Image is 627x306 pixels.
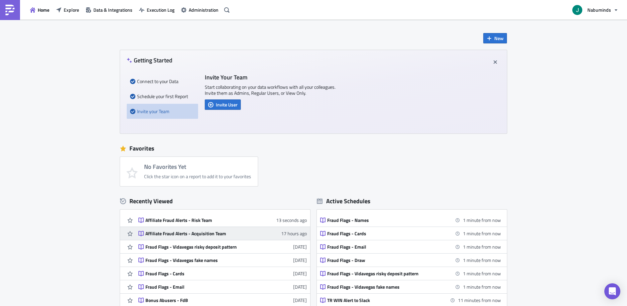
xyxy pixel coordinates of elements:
div: Invite your Team [130,104,195,119]
span: Explore [64,6,79,13]
a: Fraud Flags - Draw1 minute from now [320,254,501,267]
div: Fraud Flags - Vidavegas risky deposit pattern [145,244,262,250]
img: Avatar [572,4,583,16]
a: Fraud Flags - Email1 minute from now [320,240,501,253]
button: New [483,33,507,43]
div: TR WIN Alert to Slack [327,297,444,303]
time: 2025-09-05 09:40 [458,297,501,304]
div: Fraud Flags - Draw [327,257,444,263]
div: Click the star icon on a report to add it to your favorites [144,174,251,180]
button: Invite User [205,99,241,110]
span: Invite User [216,101,237,108]
span: Administration [189,6,218,13]
a: Affiliate Fraud Alerts - Risk Team13 seconds ago [138,214,307,227]
time: 2025-09-05 09:30 [463,230,501,237]
span: Execution Log [147,6,174,13]
div: Fraud Flags - Email [145,284,262,290]
h4: Invite Your Team [205,74,338,81]
time: 2025-09-03T11:23:25Z [293,257,307,264]
p: Start collaborating on your data workflows with all your colleagues. Invite them as Admins, Regul... [205,84,338,96]
div: Schedule your first Report [130,89,195,104]
time: 2025-08-06T13:06:42Z [293,283,307,290]
div: Fraud Flags - Vidavegas risky deposit pattern [327,271,444,277]
button: Execution Log [136,5,178,15]
div: Fraud Flags - Vidavegas fake names [145,257,262,263]
time: 2025-09-05 09:30 [463,257,501,264]
button: Administration [178,5,222,15]
time: 2025-09-03T11:24:09Z [293,243,307,250]
div: Bonus Abusers - FdB [145,297,262,303]
a: Fraud Flags - Vidavegas risky deposit pattern[DATE] [138,240,307,253]
span: Home [38,6,49,13]
time: 2025-09-05 09:30 [463,243,501,250]
div: Recently Viewed [120,196,310,206]
time: 2025-08-06T12:54:42Z [293,297,307,304]
div: Fraud Flags - Names [327,217,444,223]
a: Fraud Flags - Cards[DATE] [138,267,307,280]
time: 2025-09-05T06:28:39Z [276,217,307,224]
button: Nabuminds [568,3,622,17]
div: Active Schedules [317,197,371,205]
a: Fraud Flags - Vidavegas fake names[DATE] [138,254,307,267]
time: 2025-09-04T13:24:41Z [281,230,307,237]
a: Fraud Flags - Cards1 minute from now [320,227,501,240]
button: Data & Integrations [82,5,136,15]
span: Nabuminds [587,6,611,13]
time: 2025-08-15T12:27:43Z [293,270,307,277]
time: 2025-09-05 09:30 [463,270,501,277]
span: New [494,35,504,42]
time: 2025-09-05 09:30 [463,283,501,290]
time: 2025-09-05 09:30 [463,217,501,224]
span: Data & Integrations [93,6,132,13]
div: Connect to your Data [130,74,195,89]
h4: No Favorites Yet [144,164,251,170]
a: Affiliate Fraud Alerts - Acquisition Team17 hours ago [138,227,307,240]
a: Fraud Flags - Vidavegas fake names1 minute from now [320,280,501,293]
div: Fraud Flags - Vidavegas fake names [327,284,444,290]
a: Fraud Flags - Email[DATE] [138,280,307,293]
button: Home [27,5,53,15]
div: Open Intercom Messenger [604,283,620,299]
div: Fraud Flags - Cards [145,271,262,277]
button: Explore [53,5,82,15]
a: Fraud Flags - Names1 minute from now [320,214,501,227]
h4: Getting Started [127,57,172,64]
a: Fraud Flags - Vidavegas risky deposit pattern1 minute from now [320,267,501,280]
div: Favorites [120,143,507,154]
div: Fraud Flags - Email [327,244,444,250]
div: Affiliate Fraud Alerts - Acquisition Team [145,231,262,237]
img: PushMetrics [5,5,15,15]
div: Fraud Flags - Cards [327,231,444,237]
div: Affiliate Fraud Alerts - Risk Team [145,217,262,223]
